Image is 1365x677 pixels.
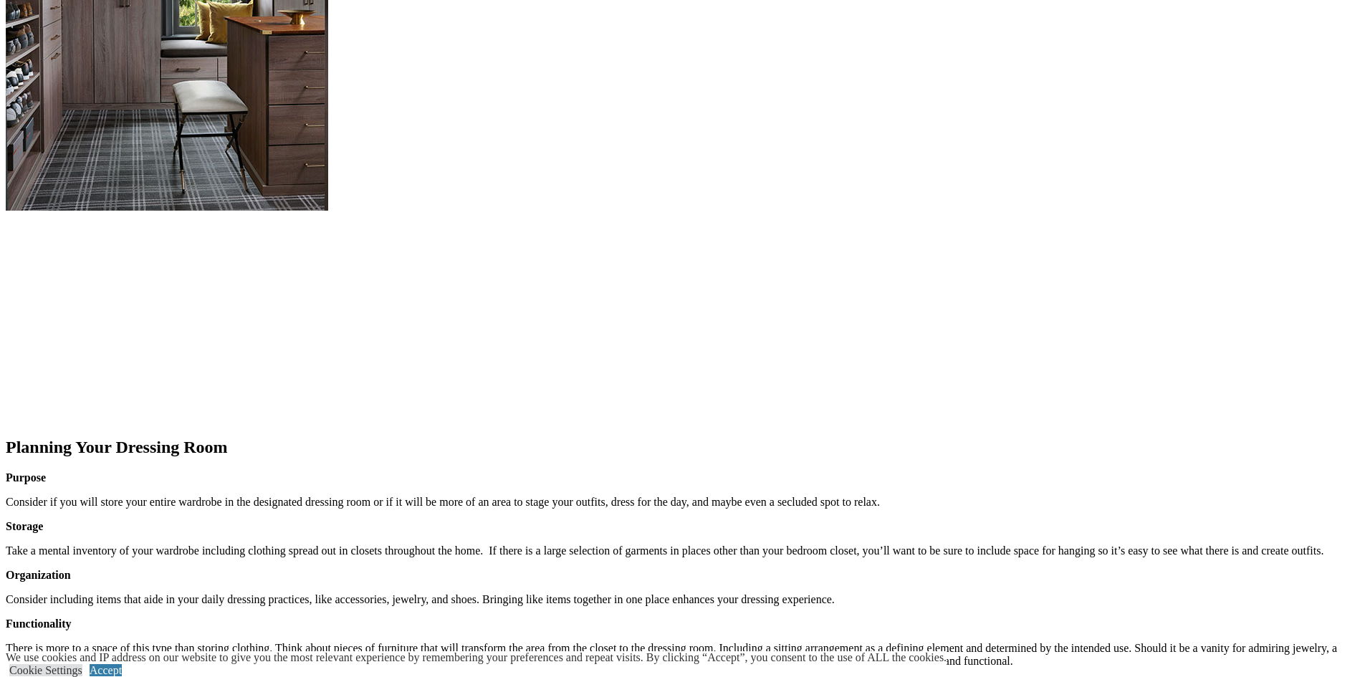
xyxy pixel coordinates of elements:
strong: Functionality [6,618,72,630]
a: Cookie Settings [9,664,82,676]
p: Take a mental inventory of your wardrobe including clothing spread out in closets throughout the ... [6,544,1359,557]
p: Consider if you will store your entire wardrobe in the designated dressing room or if it will be ... [6,496,1359,509]
p: Consider including items that aide in your daily dressing practices, like accessories, jewelry, a... [6,593,1359,606]
strong: Organization [6,569,71,581]
strong: Purpose [6,471,46,484]
div: We use cookies and IP address on our website to give you the most relevant experience by remember... [6,651,947,664]
a: Accept [90,664,122,676]
h2: Planning Your Dressing Room [6,438,1359,457]
p: There is more to a space of this type than storing clothing. Think about pieces of furniture that... [6,642,1359,668]
strong: Storage [6,520,43,532]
